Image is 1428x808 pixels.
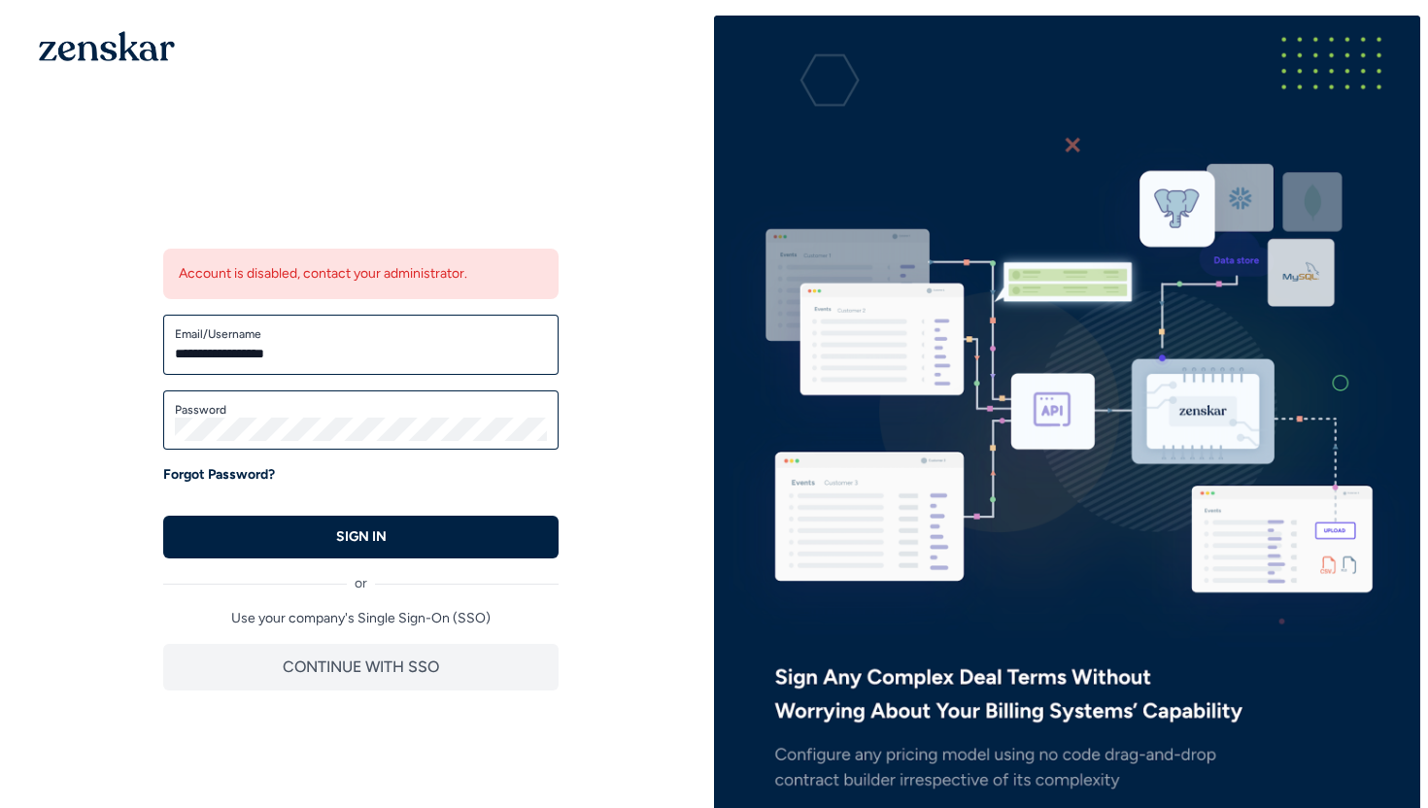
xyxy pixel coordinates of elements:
[39,31,175,61] img: 1OGAJ2xQqyY4LXKgY66KYq0eOWRCkrZdAb3gUhuVAqdWPZE9SRJmCz+oDMSn4zDLXe31Ii730ItAGKgCKgCCgCikA4Av8PJUP...
[175,326,547,342] label: Email/Username
[175,402,547,418] label: Password
[163,644,559,690] button: CONTINUE WITH SSO
[163,465,275,485] a: Forgot Password?
[163,558,559,593] div: or
[163,249,559,299] div: Account is disabled, contact your administrator.
[163,609,559,628] p: Use your company's Single Sign-On (SSO)
[163,516,559,558] button: SIGN IN
[336,527,387,547] p: SIGN IN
